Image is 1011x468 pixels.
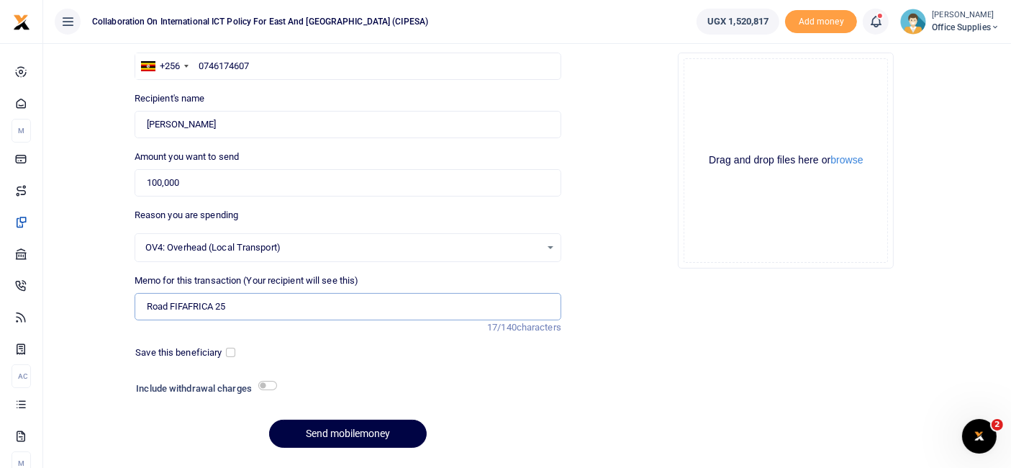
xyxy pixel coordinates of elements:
span: OV4: Overhead (Local Transport) [145,240,540,255]
span: Collaboration on International ICT Policy For East and [GEOGRAPHIC_DATA] (CIPESA) [86,15,434,28]
li: M [12,119,31,143]
a: UGX 1,520,817 [697,9,779,35]
input: UGX [135,169,561,197]
label: Amount you want to send [135,150,239,164]
a: logo-small logo-large logo-large [13,16,30,27]
span: UGX 1,520,817 [707,14,769,29]
input: Enter phone number [135,53,561,80]
span: characters [517,322,561,333]
a: profile-user [PERSON_NAME] Office Supplies [900,9,999,35]
a: Add money [785,15,857,26]
label: Reason you are spending [135,208,238,222]
input: Enter extra information [135,293,561,320]
span: 17/140 [487,322,517,333]
small: [PERSON_NAME] [932,9,999,22]
label: Memo for this transaction (Your recipient will see this) [135,274,359,288]
span: Office Supplies [932,21,999,34]
li: Ac [12,364,31,388]
span: 2 [992,419,1003,431]
div: Drag and drop files here or [684,153,887,167]
img: profile-user [900,9,926,35]
div: File Uploader [678,53,894,269]
div: Uganda: +256 [135,53,193,79]
li: Toup your wallet [785,10,857,34]
label: Save this beneficiary [135,346,222,360]
label: Recipient's name [135,91,205,106]
img: logo-small [13,14,30,31]
li: Wallet ballance [691,9,785,35]
span: Add money [785,10,857,34]
button: browse [830,155,863,165]
button: Send mobilemoney [269,420,427,448]
input: Loading name... [135,111,561,138]
iframe: Intercom live chat [962,419,997,454]
div: +256 [160,59,180,73]
h6: Include withdrawal charges [136,383,270,395]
